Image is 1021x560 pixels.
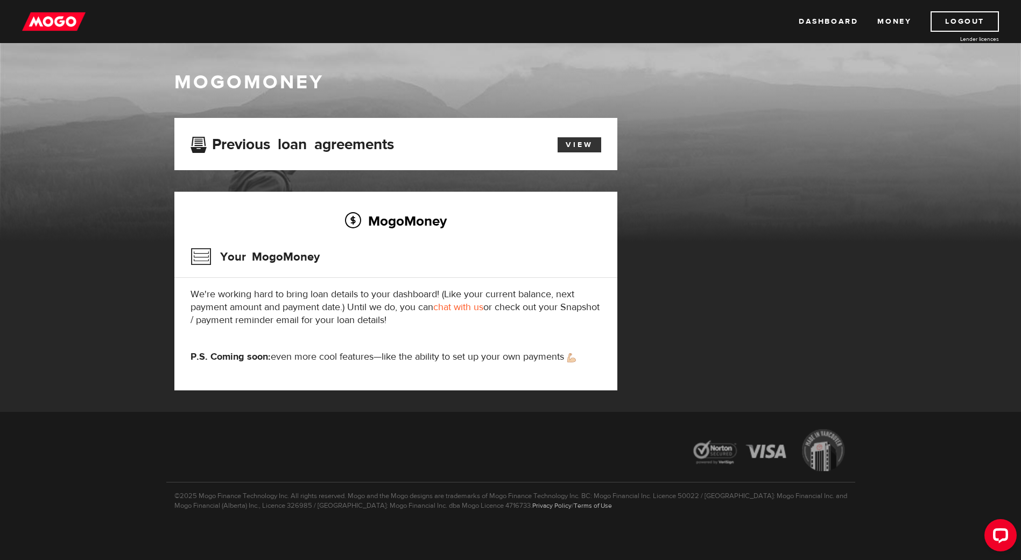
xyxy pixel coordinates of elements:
[191,351,601,363] p: even more cool features—like the ability to set up your own payments
[877,11,911,32] a: Money
[191,209,601,232] h2: MogoMoney
[433,301,483,313] a: chat with us
[191,136,394,150] h3: Previous loan agreements
[166,482,855,510] p: ©2025 Mogo Finance Technology Inc. All rights reserved. Mogo and the Mogo designs are trademarks ...
[976,515,1021,560] iframe: LiveChat chat widget
[22,11,86,32] img: mogo_logo-11ee424be714fa7cbb0f0f49df9e16ec.png
[683,421,855,482] img: legal-icons-92a2ffecb4d32d839781d1b4e4802d7b.png
[567,353,576,362] img: strong arm emoji
[918,35,999,43] a: Lender licences
[799,11,858,32] a: Dashboard
[532,501,572,510] a: Privacy Policy
[931,11,999,32] a: Logout
[191,351,271,363] strong: P.S. Coming soon:
[191,243,320,271] h3: Your MogoMoney
[558,137,601,152] a: View
[191,288,601,327] p: We're working hard to bring loan details to your dashboard! (Like your current balance, next paym...
[174,71,847,94] h1: MogoMoney
[574,501,612,510] a: Terms of Use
